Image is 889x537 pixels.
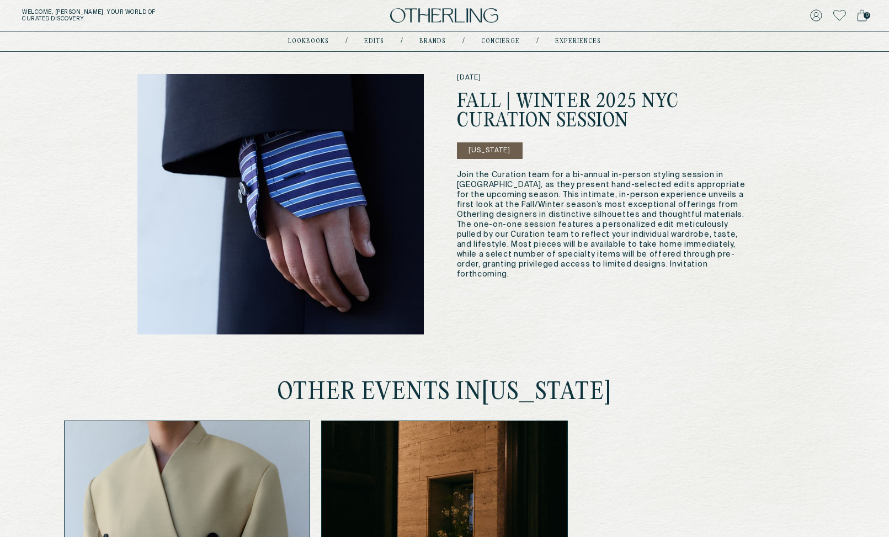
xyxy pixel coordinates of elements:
[345,37,348,46] div: /
[390,8,498,23] img: logo
[288,39,329,44] a: lookbooks
[364,39,384,44] a: Edits
[457,170,752,279] p: Join the Curation team for a bi-annual in-person styling session in [GEOGRAPHIC_DATA], as they pr...
[401,37,403,46] div: /
[457,93,752,131] h1: Fall | Winter 2025 Nyc Curation Session
[457,74,482,82] span: [DATE]
[864,12,870,19] span: 0
[857,8,867,23] a: 0
[457,142,523,159] button: [US_STATE]
[137,74,424,334] img: event image
[481,39,520,44] a: concierge
[278,379,611,407] h5: other events in [US_STATE]
[555,39,601,44] a: experiences
[419,39,446,44] a: Brands
[462,37,465,46] div: /
[22,9,275,22] h5: Welcome, [PERSON_NAME] . Your world of curated discovery.
[536,37,539,46] div: /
